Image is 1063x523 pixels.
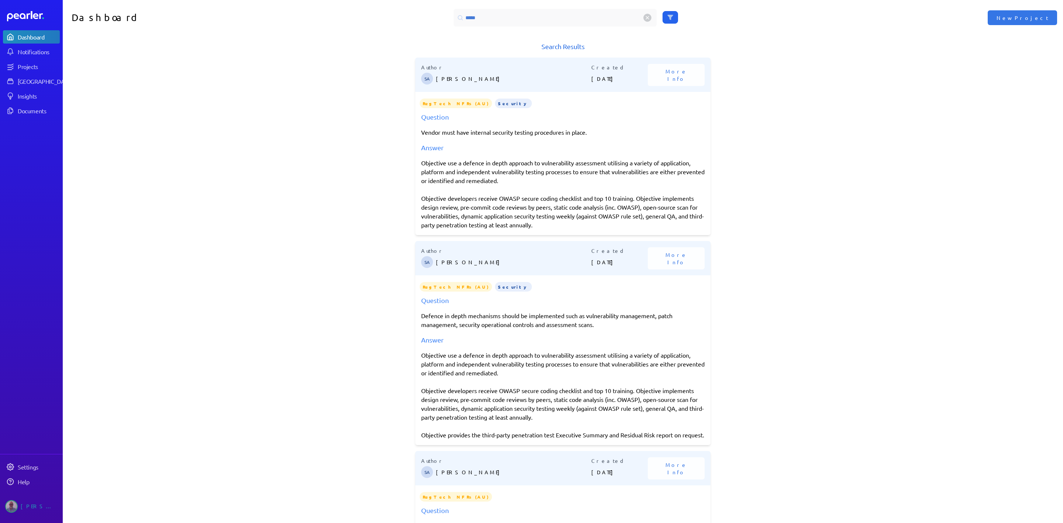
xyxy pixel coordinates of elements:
[3,45,60,58] a: Notifications
[421,457,591,465] p: Author
[421,256,433,268] span: Steve Ackermann
[495,282,532,292] span: Security
[421,128,705,137] p: Vendor must have internal security testing procedures in place.
[648,247,705,269] button: More Info
[3,497,60,516] a: Jason Riches's photo[PERSON_NAME]
[591,255,648,269] p: [DATE]
[18,92,59,100] div: Insights
[591,247,648,255] p: Created
[591,63,648,71] p: Created
[3,30,60,44] a: Dashboard
[3,460,60,474] a: Settings
[3,89,60,103] a: Insights
[591,457,648,465] p: Created
[18,33,59,41] div: Dashboard
[421,295,705,305] div: Question
[18,63,59,70] div: Projects
[18,48,59,55] div: Notifications
[420,492,492,502] span: RegTech NFRs (AU)
[421,158,705,229] div: Objective use a defence in depth approach to vulnerability assessment utilising a variety of appl...
[591,465,648,479] p: [DATE]
[421,335,705,345] div: Answer
[657,461,696,476] span: More Info
[18,478,59,485] div: Help
[421,505,705,515] div: Question
[3,104,60,117] a: Documents
[988,10,1057,25] button: New Project
[421,466,433,478] span: Steve Ackermann
[421,142,705,152] div: Answer
[421,351,705,439] div: Objective use a defence in depth approach to vulnerability assessment utilising a variety of appl...
[495,99,532,108] span: Security
[18,78,73,85] div: [GEOGRAPHIC_DATA]
[657,68,696,82] span: More Info
[3,475,60,488] a: Help
[420,282,492,292] span: RegTech NFRs (AU)
[18,107,59,114] div: Documents
[5,500,18,513] img: Jason Riches
[7,11,60,21] a: Dashboard
[436,465,591,479] p: [PERSON_NAME]
[436,255,591,269] p: [PERSON_NAME]
[997,14,1048,21] span: New Project
[421,112,705,122] div: Question
[72,9,313,27] h1: Dashboard
[421,247,591,255] p: Author
[648,64,705,86] button: More Info
[18,463,59,471] div: Settings
[648,457,705,479] button: More Info
[657,251,696,266] span: More Info
[420,99,492,108] span: RegTech NFRs (AU)
[3,60,60,73] a: Projects
[591,71,648,86] p: [DATE]
[415,41,711,52] h1: Search Results
[3,75,60,88] a: [GEOGRAPHIC_DATA]
[21,500,58,513] div: [PERSON_NAME]
[421,311,705,329] p: Defence in depth mechanisms should be implemented such as vulnerability management, patch managem...
[421,73,433,85] span: Steve Ackermann
[436,71,591,86] p: [PERSON_NAME]
[421,63,591,71] p: Author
